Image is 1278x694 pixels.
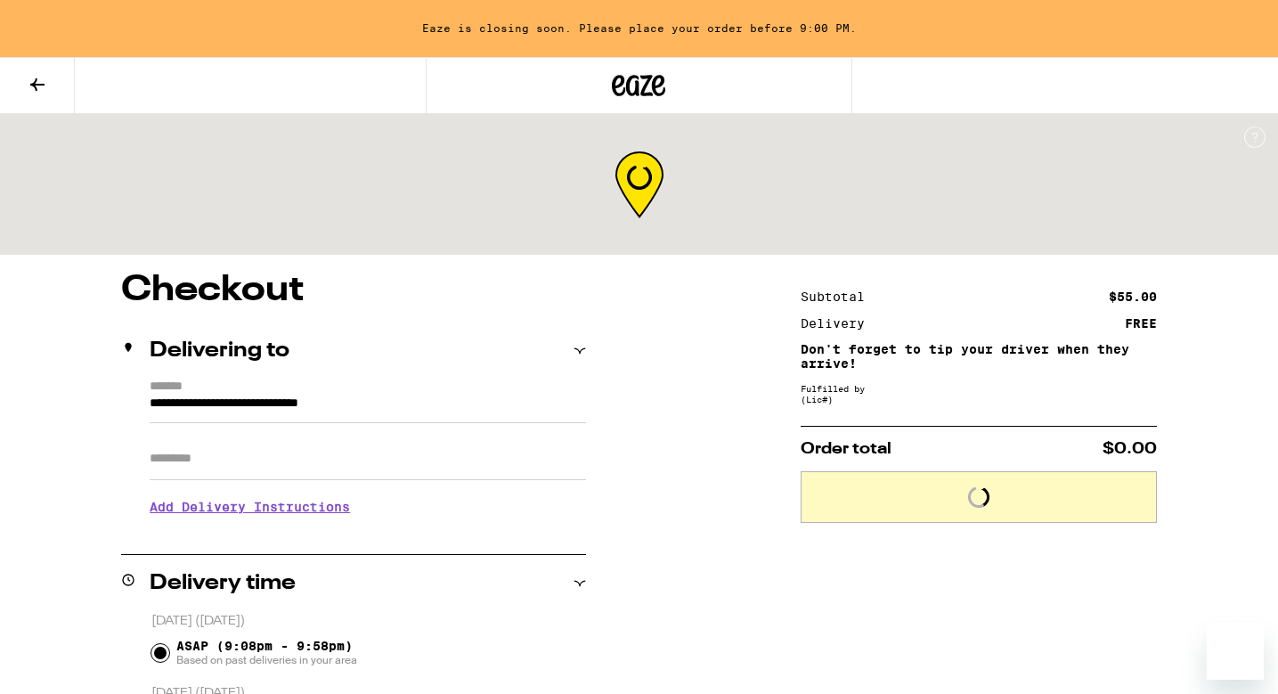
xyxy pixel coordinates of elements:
[801,383,1157,404] div: Fulfilled by (Lic# )
[176,653,357,667] span: Based on past deliveries in your area
[176,639,357,667] span: ASAP (9:08pm - 9:58pm)
[1109,290,1157,303] div: $55.00
[801,317,877,330] div: Delivery
[121,273,586,308] h1: Checkout
[801,290,877,303] div: Subtotal
[1125,317,1157,330] div: FREE
[150,340,289,362] h2: Delivering to
[801,441,891,457] span: Order total
[1207,623,1264,680] iframe: Button to launch messaging window
[150,527,586,542] p: We'll contact you at [PHONE_NUMBER] when we arrive
[150,573,296,594] h2: Delivery time
[1103,441,1157,457] span: $0.00
[151,613,587,630] p: [DATE] ([DATE])
[801,342,1157,371] p: Don't forget to tip your driver when they arrive!
[150,486,586,527] h3: Add Delivery Instructions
